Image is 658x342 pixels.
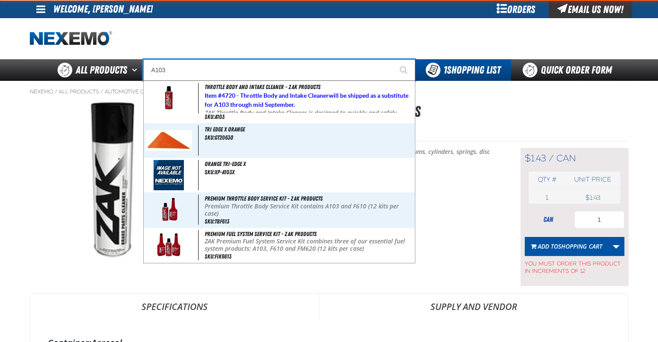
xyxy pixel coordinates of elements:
[100,88,103,95] span: /
[205,160,246,167] span: Orange Tri-Edge X
[525,215,572,224] div: can
[205,134,233,141] span: SKU:GT2063O
[546,194,548,201] span: 1
[529,172,565,188] th: Qty #
[565,172,620,188] th: Unit price
[608,237,624,256] a: More Actions
[205,238,413,253] p: ZAK Premium Fuel System Service Kit combines three of our essential fuel system products: A103, F...
[394,59,415,81] button: Start Searching
[205,218,229,225] span: SKU:TBF613
[415,59,511,81] button: You have 1 Shopping List. Open to view details
[205,203,413,217] p: Premium Throttle Body Service Kit contains A103 and F610 (12 kits per case)
[154,160,184,190] img: missing_image.jpg
[30,31,112,46] img: Nexemo logo
[549,153,554,164] span: /
[443,64,447,76] strong: 1
[209,100,629,123] h1: Brake Parts Cleaner - ZAK Products
[154,83,184,113] img: 5b357f2f59a53020959865-a103_wo_nascar.png
[205,169,234,176] span: SKU:XP-A103X
[205,126,245,133] span: Tri Edge X Orange
[30,294,319,320] a: Specifications
[221,92,329,99] strong: 4720 - Throttle Body and Intake Cleaner
[575,211,624,228] input: Product Quantity
[105,88,171,95] a: Automotive Chemicals
[145,130,193,151] img: 5b1158d444b89864321749-tri_edge_x_orange.jpg
[209,125,629,137] p: SKU:
[565,192,620,204] td: $1.43
[205,83,321,90] span: Throttle Body and Intake Cleaner - ZAK Products
[205,92,408,108] span: Item # will be shipped as a substitute for A103 through mid September.
[143,59,415,81] input: Search
[538,242,602,250] span: Add to
[525,153,546,164] span: $1.43
[30,88,629,95] nav: Breadcrumbs
[205,253,231,260] span: SKU:FIK6613
[556,153,576,164] span: can
[30,88,53,95] a: Nexemo
[205,113,225,120] span: SKU:A103
[129,59,143,81] button: Open All Products pages
[443,64,501,76] span: Shopping List
[76,62,127,78] span: All Products
[205,109,413,138] p: ZAK Throttle Body and Intake Cleaner is designed to quickly and safely remove build-up from movin...
[149,195,189,225] img: 5b115816f21b8302828486-tbf613_0000_copy_preview.png
[558,242,602,250] span: Shopping Cart
[205,195,323,202] span: Premium Throttle Body Service Kit - ZAK Products
[525,256,624,275] span: You must order this product in increments of 12
[55,88,58,95] span: /
[149,230,189,260] img: 5b1158c140220172290161-fik6613_wo_nascar.png
[525,237,608,256] button: Add toShopping Cart
[511,59,628,81] a: Quick Order Form
[30,100,194,264] img: Brake Parts Cleaner - ZAK Products
[59,88,99,95] a: All Products
[205,230,317,237] span: Premium Fuel System Service Kit - ZAK Products
[30,31,112,46] a: Home
[319,294,628,320] a: Supply and Vendor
